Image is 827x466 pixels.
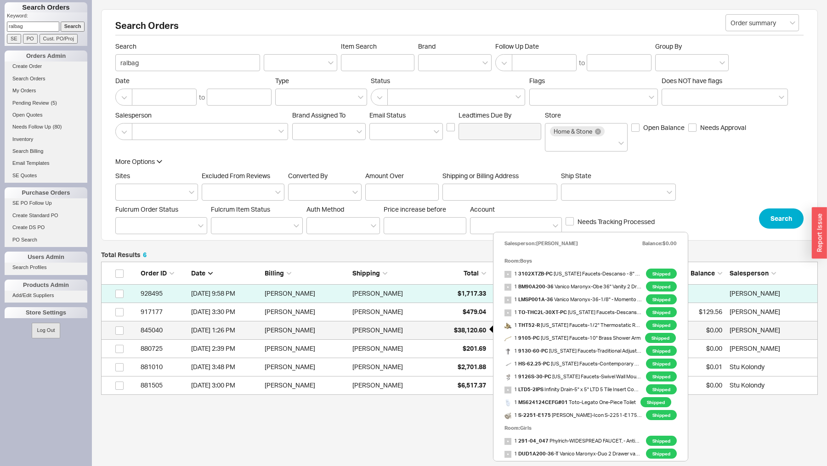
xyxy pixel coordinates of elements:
b: 9105-PC [518,335,540,341]
span: Shipped [646,410,677,420]
span: Home & Stone [554,128,592,135]
input: Sites [120,187,127,197]
input: Fulcrum Item Status [216,220,222,231]
a: Create Order [5,62,87,71]
div: Balance [667,269,722,278]
span: Fulcrum Item Status [211,205,270,213]
img: 9105-PVD_z6ymuq [504,335,511,342]
a: Open Quotes [5,110,87,120]
div: [PERSON_NAME] [352,339,403,358]
input: Search [61,22,85,31]
b: 9130-60-PC [518,348,548,354]
a: 880725[DATE] 2:39 PM[PERSON_NAME][PERSON_NAME]$201.69Shipped - Full $0.00[PERSON_NAME] [101,340,818,358]
a: Pending Review(5) [5,98,87,108]
div: Products Admin [5,280,87,291]
div: $0.00 [667,339,722,358]
div: Purchase Orders [5,187,87,198]
img: no_photo [504,451,511,458]
b: LMSP001A-36 [518,296,553,303]
span: $201.69 [463,344,486,352]
a: Inventory [5,135,87,144]
span: Needs Tracking Processed [578,217,655,226]
input: Flags [534,92,541,102]
input: PO [23,34,38,44]
span: Shipped [646,281,677,292]
span: 1 Phylrich - WIDESPREAD FAUCET, - Antique Brass [504,434,641,447]
div: [PERSON_NAME] [352,321,403,339]
img: 124809 [504,361,511,368]
a: 1 9105-PC [US_STATE] Faucets-10" Brass Shower Arm [504,331,640,344]
div: Order ID [141,269,187,278]
span: 1 [US_STATE] Faucets - Descanso - StyleTherm® Trim Only with Dual Volume Control - Teak Handle - ... [504,306,641,319]
span: 1 [PERSON_NAME] - Icon S-2251-E175 Low Flow Shower Head/Polished Chrome [504,409,641,421]
input: Store [550,138,556,148]
div: Adina Golomb [730,321,813,339]
svg: open menu [357,130,362,134]
span: Flags [529,77,545,84]
span: Salesperson [115,111,289,119]
div: Stu Kolondy [730,376,813,394]
input: Cust. PO/Proj [40,34,78,44]
span: 6 [143,251,147,258]
div: grid [101,285,818,395]
div: 881010 [141,358,187,376]
span: Excluded From Reviews [202,172,270,180]
input: Type [280,92,287,102]
b: THT52-R [518,322,540,328]
span: Needs Follow Up [12,124,51,129]
input: Amount Over [365,184,439,201]
svg: open menu [719,61,725,65]
div: Shipping [352,269,436,278]
span: ( 80 ) [53,124,62,129]
span: Salesperson [730,269,769,277]
span: Shipped [646,346,677,356]
span: Type [275,77,289,84]
input: Ship State [566,187,572,197]
a: 917177[DATE] 3:30 PM[PERSON_NAME][PERSON_NAME]$479.04Shipped - Partial $129.56[PERSON_NAME] [101,303,818,321]
a: Add/Edit Suppliers [5,291,87,300]
span: Shipped [646,320,677,330]
a: 845040[DATE] 1:26 PM[PERSON_NAME][PERSON_NAME]$38,120.60Shipped - Full $0.00[PERSON_NAME] [101,321,818,340]
div: Salesperson: [PERSON_NAME] [504,237,578,250]
b: TO-THC2L-30XT-PC [518,309,567,315]
a: 1 THT52-R [US_STATE] Faucets-1/2" Thermostatic Rough Valve [504,319,641,331]
a: Search Profiles [5,263,87,272]
span: Converted By [288,172,328,180]
span: $6,517.37 [458,381,486,389]
a: Create Standard PO [5,211,87,220]
span: Leadtimes Due By [459,111,541,119]
div: [PERSON_NAME] [265,284,348,303]
span: Does NOT have flags [662,77,722,84]
svg: open menu [790,21,795,25]
span: Group By [655,42,682,50]
img: no_photo [504,284,511,291]
span: Brand Assigned To [292,111,346,119]
div: 845040 [141,321,187,339]
span: Shipped [646,359,677,369]
div: 880725 [141,339,187,358]
div: Room: Boys [504,254,677,267]
span: Date [191,269,205,277]
a: SE Quotes [5,171,87,180]
span: Billing [265,269,284,277]
div: [PERSON_NAME] [265,321,348,339]
a: Search Billing [5,146,87,156]
a: 1 HS-62.25-PC [US_STATE] Faucets-Contemporary Hand Shower [504,357,641,370]
span: Shipped [646,449,677,459]
span: $479.04 [463,308,486,315]
div: 5/25/16 3:00 PM [191,376,260,394]
b: 9126S-30-PC [518,373,551,380]
a: Create DS PO [5,223,87,232]
span: 1 Vanico Maronyx - Obe 36" Vanity 2 Drawer [504,280,641,293]
input: Fulcrum Order Status [120,220,127,231]
b: S-2251-E175 [518,412,551,418]
span: Search [770,213,792,224]
div: 12/9/24 1:26 PM [191,321,260,339]
div: 9/6/16 2:39 PM [191,339,260,358]
a: 1 9130-60-PC [US_STATE] Faucets-Traditional Adjustable Flange Only [504,344,641,357]
span: Account [470,205,495,213]
a: PO Search [5,235,87,245]
div: [PERSON_NAME] [352,284,403,303]
img: download_yhd0wl [504,412,511,419]
span: 1 Infinity Drain - 5" x 5" LTD 5 Tile Insert Complete Kit in Polished Stainless with Cast Iron Dr... [504,383,641,396]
